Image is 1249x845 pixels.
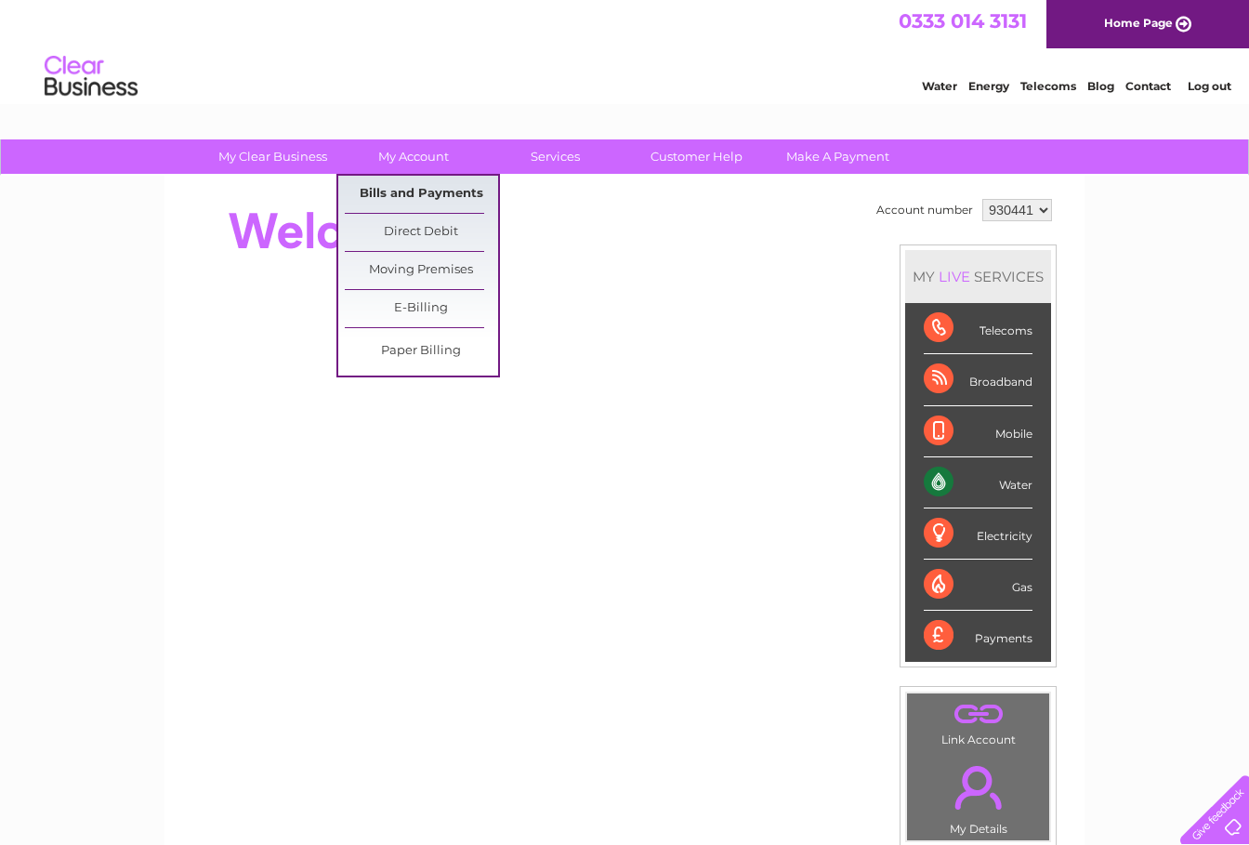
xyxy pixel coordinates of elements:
a: . [912,698,1045,731]
a: Bills and Payments [345,176,498,213]
div: Gas [924,560,1032,611]
a: 0333 014 3131 [899,9,1027,33]
div: Payments [924,611,1032,661]
a: Make A Payment [761,139,914,174]
div: LIVE [935,268,974,285]
a: Contact [1125,79,1171,93]
div: Broadband [924,354,1032,405]
a: Customer Help [620,139,773,174]
a: E-Billing [345,290,498,327]
div: Mobile [924,406,1032,457]
a: My Clear Business [196,139,349,174]
img: logo.png [44,48,138,105]
td: Link Account [906,693,1050,751]
a: Direct Debit [345,214,498,251]
a: Blog [1087,79,1114,93]
a: Telecoms [1020,79,1076,93]
td: Account number [872,194,978,226]
a: Paper Billing [345,333,498,370]
a: Energy [968,79,1009,93]
div: Water [924,457,1032,508]
div: Telecoms [924,303,1032,354]
div: Clear Business is a trading name of Verastar Limited (registered in [GEOGRAPHIC_DATA] No. 3667643... [187,10,1065,90]
a: My Account [337,139,491,174]
div: Electricity [924,508,1032,560]
a: Water [922,79,957,93]
a: . [912,755,1045,820]
div: MY SERVICES [905,250,1051,303]
td: My Details [906,750,1050,841]
a: Services [479,139,632,174]
a: Moving Premises [345,252,498,289]
a: Log out [1188,79,1231,93]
